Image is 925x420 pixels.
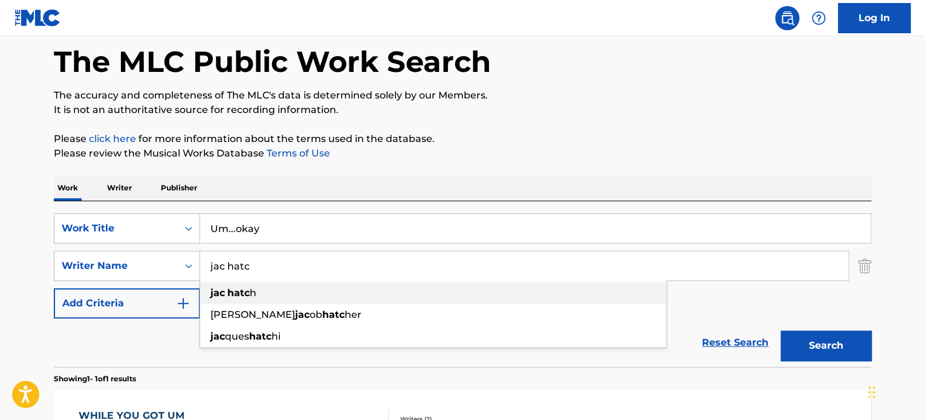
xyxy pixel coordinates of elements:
[176,296,190,311] img: 9d2ae6d4665cec9f34b9.svg
[322,309,345,320] strong: hatc
[54,373,136,384] p: Showing 1 - 1 of 1 results
[62,221,170,236] div: Work Title
[225,331,249,342] span: ques
[54,88,871,103] p: The accuracy and completeness of The MLC's data is determined solely by our Members.
[271,331,281,342] span: hi
[54,213,871,367] form: Search Form
[210,309,295,320] span: [PERSON_NAME]
[780,11,794,25] img: search
[807,6,831,30] div: Help
[696,329,774,356] a: Reset Search
[868,374,875,410] div: Drag
[54,103,871,117] p: It is not an authoritative source for recording information.
[858,251,871,281] img: Delete Criterion
[310,309,322,320] span: ob
[54,44,491,80] h1: The MLC Public Work Search
[54,146,871,161] p: Please review the Musical Works Database
[345,309,362,320] span: her
[62,259,170,273] div: Writer Name
[54,132,871,146] p: Please for more information about the terms used in the database.
[54,288,200,318] button: Add Criteria
[227,287,250,299] strong: hatc
[781,331,871,361] button: Search
[210,287,225,299] strong: jac
[865,362,925,420] iframe: Chat Widget
[54,175,82,201] p: Work
[775,6,799,30] a: Public Search
[157,175,201,201] p: Publisher
[264,147,330,159] a: Terms of Use
[249,331,271,342] strong: hatc
[89,133,136,144] a: click here
[103,175,135,201] p: Writer
[210,331,225,342] strong: jac
[250,287,256,299] span: h
[295,309,310,320] strong: jac
[838,3,910,33] a: Log In
[15,9,61,27] img: MLC Logo
[811,11,826,25] img: help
